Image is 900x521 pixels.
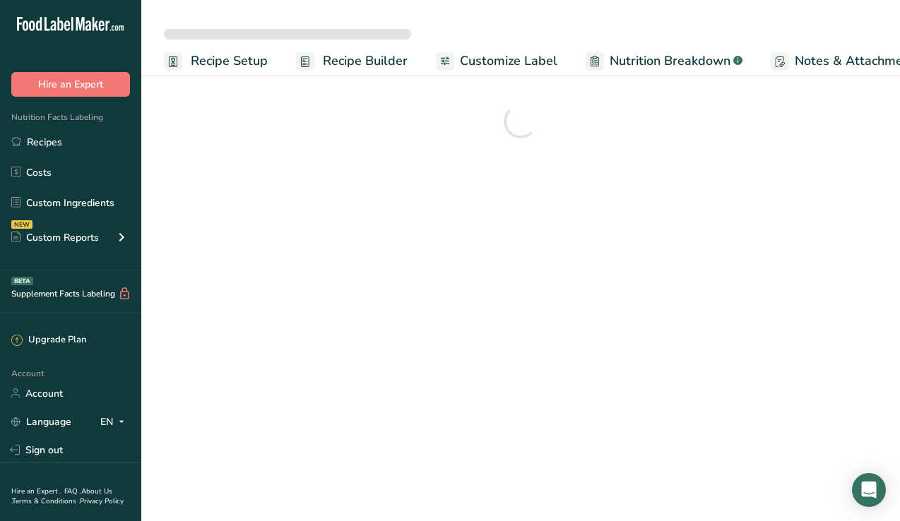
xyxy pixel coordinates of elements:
[11,486,112,506] a: About Us .
[100,413,130,430] div: EN
[64,486,81,496] a: FAQ .
[11,72,130,97] button: Hire an Expert
[11,220,32,229] div: NEW
[11,230,99,245] div: Custom Reports
[296,45,408,77] a: Recipe Builder
[164,45,268,77] a: Recipe Setup
[80,496,124,506] a: Privacy Policy
[460,52,557,71] span: Customize Label
[610,52,730,71] span: Nutrition Breakdown
[323,52,408,71] span: Recipe Builder
[852,473,886,507] div: Open Intercom Messenger
[12,496,80,506] a: Terms & Conditions .
[11,409,71,434] a: Language
[586,45,742,77] a: Nutrition Breakdown
[11,277,33,285] div: BETA
[436,45,557,77] a: Customize Label
[11,486,61,496] a: Hire an Expert .
[11,333,86,347] div: Upgrade Plan
[191,52,268,71] span: Recipe Setup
